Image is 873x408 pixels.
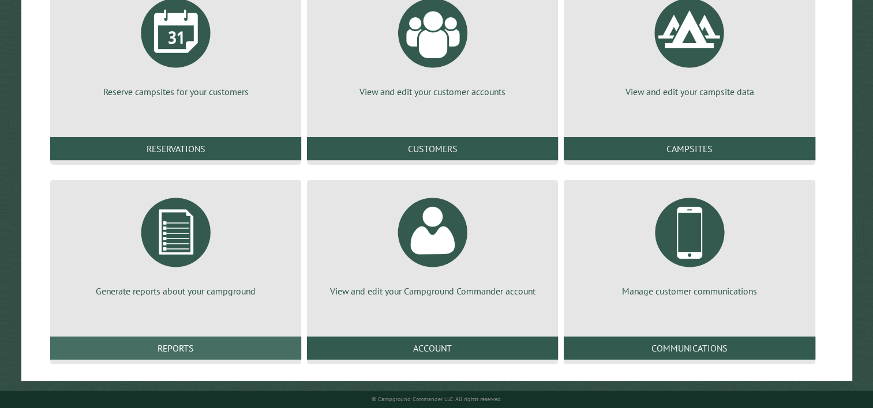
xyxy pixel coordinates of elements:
[578,85,801,98] p: View and edit your campsite data
[564,137,815,160] a: Campsites
[50,337,301,360] a: Reports
[564,337,815,360] a: Communications
[307,337,558,360] a: Account
[64,189,287,297] a: Generate reports about your campground
[50,137,301,160] a: Reservations
[578,189,801,297] a: Manage customer communications
[64,285,287,297] p: Generate reports about your campground
[372,395,502,403] small: © Campground Commander LLC. All rights reserved.
[64,85,287,98] p: Reserve campsites for your customers
[321,285,544,297] p: View and edit your Campground Commander account
[321,85,544,98] p: View and edit your customer accounts
[321,189,544,297] a: View and edit your Campground Commander account
[307,137,558,160] a: Customers
[578,285,801,297] p: Manage customer communications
